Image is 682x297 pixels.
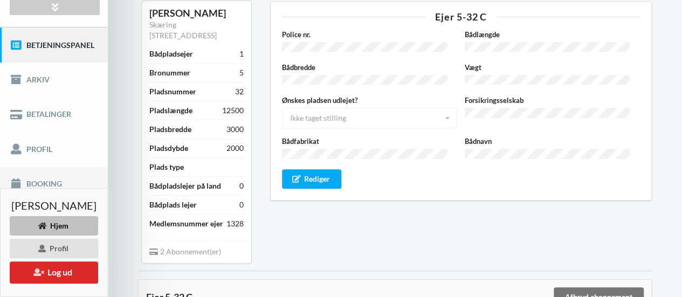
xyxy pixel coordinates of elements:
div: 0 [239,181,244,191]
label: Police nr. [282,29,457,40]
div: Medlemsnummer ejer [149,218,223,229]
div: 12500 [222,105,244,116]
div: Bådpladslejer på land [149,181,221,191]
a: Skæring [STREET_ADDRESS] [149,20,217,40]
div: Pladsbredde [149,124,191,135]
button: Log ud [10,261,98,284]
div: 32 [235,86,244,97]
label: Forsikringsselskab [465,95,640,106]
div: Plads type [149,162,184,172]
label: Bådlængde [465,29,640,40]
div: Bådplads lejer [149,199,197,210]
div: Hjem [10,216,98,236]
div: [PERSON_NAME] [149,7,244,19]
div: 5 [239,67,244,78]
div: 1328 [226,218,244,229]
div: 1 [239,49,244,59]
span: 2 Abonnement(er) [149,247,221,256]
div: Profil [10,239,98,258]
div: 3000 [226,124,244,135]
div: 0 [239,199,244,210]
label: Bådnavn [465,136,640,147]
label: Vægt [465,62,640,73]
label: Ønskes pladsen udlejet? [282,95,457,106]
span: [PERSON_NAME] [11,200,97,211]
div: 2000 [226,143,244,154]
div: Pladsnummer [149,86,196,97]
div: Rediger [282,169,341,189]
div: Pladslængde [149,105,192,116]
label: Bådfabrikat [282,136,457,147]
div: Ejer 5-32 C [282,12,640,22]
div: Bronummer [149,67,190,78]
div: Bådpladsejer [149,49,193,59]
div: Pladsdybde [149,143,188,154]
label: Bådbredde [282,62,457,73]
